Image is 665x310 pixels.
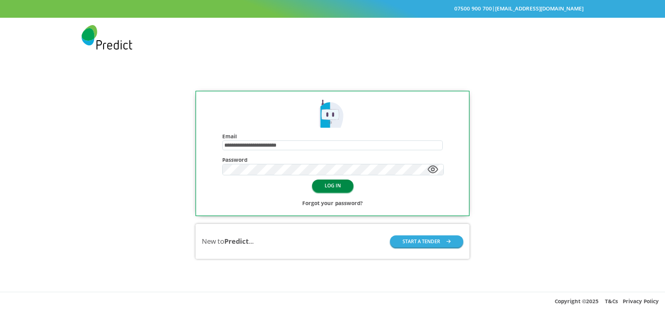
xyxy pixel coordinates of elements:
[317,99,348,129] img: Predict Mobile
[429,164,442,176] keeper-lock: Open Keeper Popup
[623,297,659,305] a: Privacy Policy
[390,235,463,247] button: START A TENDER
[302,198,363,208] a: Forgot your password?
[82,25,132,50] img: Predict Mobile
[312,180,353,192] button: LOG IN
[222,157,444,163] h4: Password
[202,236,254,246] div: New to ...
[605,297,618,305] a: T&Cs
[224,236,249,246] b: Predict
[454,5,492,12] a: 07500 900 700
[82,4,583,14] div: |
[495,5,583,12] a: [EMAIL_ADDRESS][DOMAIN_NAME]
[222,133,443,139] h4: Email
